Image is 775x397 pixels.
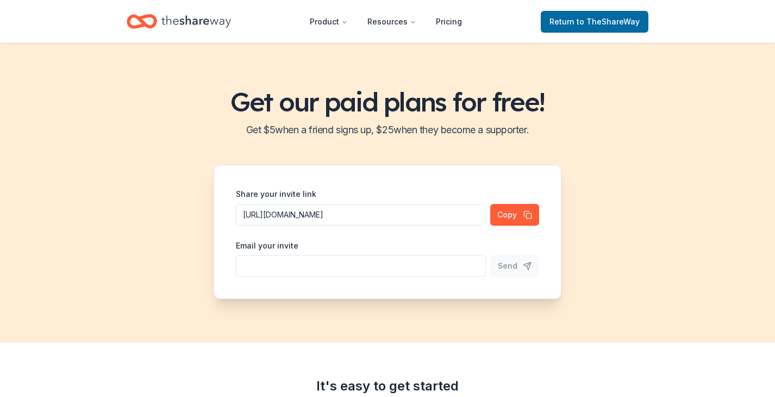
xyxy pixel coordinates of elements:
span: Return [549,15,640,28]
div: It's easy to get started [127,377,648,395]
h2: Get $ 5 when a friend signs up, $ 25 when they become a supporter. [13,121,762,139]
button: Product [301,11,357,33]
h1: Get our paid plans for free! [13,86,762,117]
span: to TheShareWay [577,17,640,26]
a: Home [127,9,231,34]
label: Email your invite [236,240,298,251]
label: Share your invite link [236,189,316,200]
a: Returnto TheShareWay [541,11,648,33]
nav: Main [301,9,471,34]
a: Pricing [427,11,471,33]
button: Resources [359,11,425,33]
button: Copy [490,204,539,226]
